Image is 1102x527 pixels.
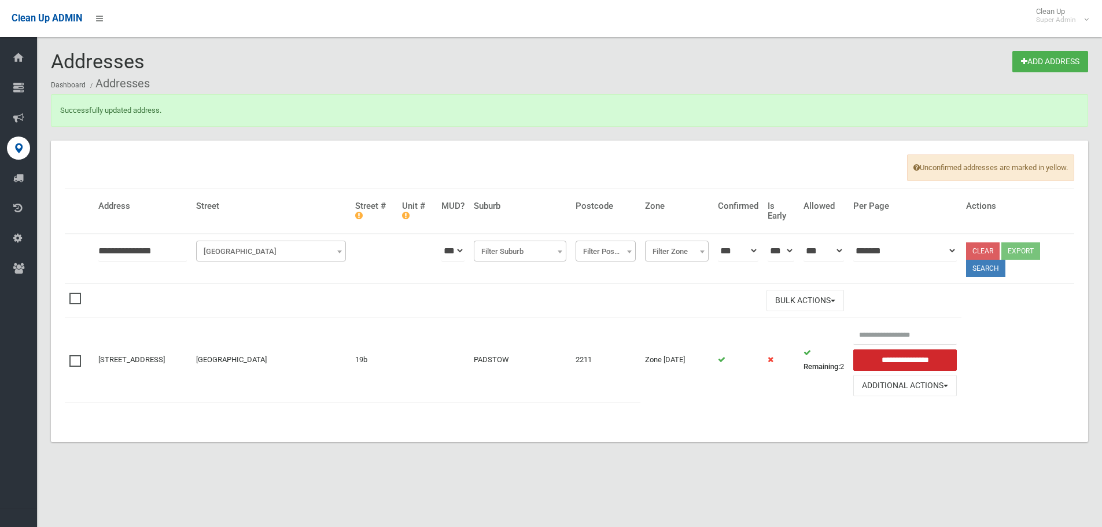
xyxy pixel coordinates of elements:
h4: Postcode [576,201,636,211]
span: Filter Postcode [578,244,633,260]
h4: Actions [966,201,1070,211]
span: Clean Up ADMIN [12,13,82,24]
span: Filter Zone [645,241,709,261]
td: [GEOGRAPHIC_DATA] [191,318,351,402]
a: [STREET_ADDRESS] [98,355,165,364]
span: Clean Up [1030,7,1088,24]
div: Successfully updated address. [51,94,1088,127]
span: Filter Zone [648,244,706,260]
h4: Is Early [768,201,794,220]
td: 2211 [571,318,641,402]
span: Filter Street [196,241,346,261]
td: Zone [DATE] [640,318,713,402]
h4: Per Page [853,201,957,211]
span: Filter Suburb [474,241,566,261]
h4: MUD? [441,201,465,211]
h4: Allowed [804,201,844,211]
button: Export [1001,242,1040,260]
span: Filter Street [199,244,343,260]
button: Additional Actions [853,375,957,396]
h4: Street [196,201,346,211]
td: 19b [351,318,397,402]
h4: Address [98,201,187,211]
span: Unconfirmed addresses are marked in yellow. [907,154,1074,181]
a: Dashboard [51,81,86,89]
small: Super Admin [1036,16,1076,24]
li: Addresses [87,73,150,94]
h4: Confirmed [718,201,758,211]
button: Bulk Actions [766,290,844,311]
td: PADSTOW [469,318,570,402]
button: Search [966,260,1005,277]
span: Filter Postcode [576,241,636,261]
td: 2 [799,318,849,402]
span: Filter Suburb [477,244,563,260]
h4: Street # [355,201,393,220]
a: Clear [966,242,1000,260]
h4: Suburb [474,201,566,211]
a: Add Address [1012,51,1088,72]
h4: Zone [645,201,709,211]
span: Addresses [51,50,145,73]
h4: Unit # [402,201,432,220]
strong: Remaining: [804,362,840,371]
